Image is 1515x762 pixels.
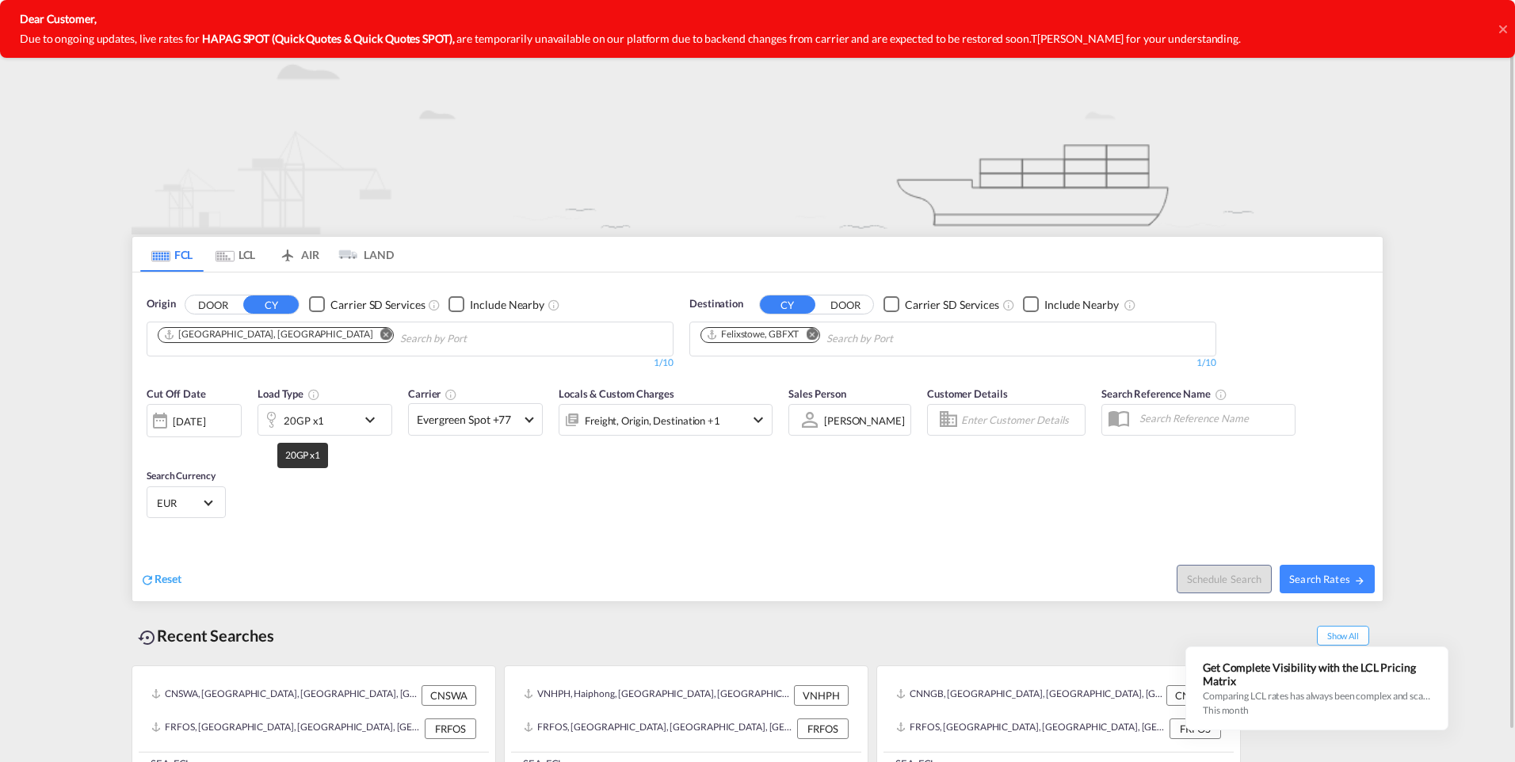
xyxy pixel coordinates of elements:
[1131,406,1295,430] input: Search Reference Name
[147,387,206,400] span: Cut Off Date
[155,491,217,514] md-select: Select Currency: € EUREuro
[309,296,425,313] md-checkbox: Checkbox No Ink
[760,295,815,314] button: CY
[961,408,1080,432] input: Enter Customer Details
[794,685,849,706] div: VNHPH
[689,296,743,312] span: Destination
[1044,297,1119,313] div: Include Nearby
[147,436,158,457] md-datepicker: Select
[132,272,1383,601] div: OriginDOOR CY Checkbox No InkUnchecked: Search for CY (Container Yard) services for all selected ...
[1177,565,1272,593] button: Note: By default Schedule search will only considerorigin ports, destination ports and cut off da...
[706,328,802,341] div: Press delete to remove this chip.
[147,356,674,370] div: 1/10
[1280,565,1375,593] button: Search Ratesicon-arrow-right
[1124,299,1136,311] md-icon: Unchecked: Ignores neighbouring ports when fetching rates.Checked : Includes neighbouring ports w...
[151,685,418,706] div: CNSWA, Shantou, China, Greater China & Far East Asia, Asia Pacific
[585,410,720,432] div: Freight Origin Destination Factory Stuffing
[797,718,849,739] div: FRFOS
[826,326,977,352] input: Chips input.
[1023,296,1119,313] md-checkbox: Checkbox No Ink
[1289,573,1365,585] span: Search Rates
[204,237,267,272] md-tab-item: LCL
[243,295,299,314] button: CY
[140,237,204,272] md-tab-item: FCL
[138,628,157,647] md-icon: icon-backup-restore
[788,387,846,400] span: Sales Person
[284,410,324,432] div: 20GP x1
[1166,685,1221,706] div: CNNGB
[132,51,1383,234] img: new-FCL.png
[267,237,330,272] md-tab-item: AIR
[278,246,297,257] md-icon: icon-airplane
[408,387,457,400] span: Carrier
[422,685,476,706] div: CNSWA
[157,496,201,510] span: EUR
[1215,388,1227,401] md-icon: Your search will be saved by the below given name
[445,388,457,401] md-icon: The selected Trucker/Carrierwill be displayed in the rate results If the rates are from another f...
[1002,299,1015,311] md-icon: Unchecked: Search for CY (Container Yard) services for all selected carriers.Checked : Search for...
[307,388,320,401] md-icon: icon-information-outline
[155,322,557,352] md-chips-wrap: Chips container. Use arrow keys to select chips.
[818,295,873,314] button: DOOR
[155,572,181,585] span: Reset
[824,414,905,427] div: [PERSON_NAME]
[706,328,799,341] div: Felixstowe, GBFXT
[330,297,425,313] div: Carrier SD Services
[163,328,376,341] div: Press delete to remove this chip.
[330,237,394,272] md-tab-item: LAND
[927,387,1007,400] span: Customer Details
[132,618,280,653] div: Recent Searches
[796,328,819,344] button: Remove
[905,297,999,313] div: Carrier SD Services
[1317,626,1369,646] span: Show All
[559,404,773,436] div: Freight Origin Destination Factory Stuffingicon-chevron-down
[548,299,560,311] md-icon: Unchecked: Ignores neighbouring ports when fetching rates.Checked : Includes neighbouring ports w...
[147,470,216,482] span: Search Currency
[285,449,320,461] span: 20GP x1
[428,299,441,311] md-icon: Unchecked: Search for CY (Container Yard) services for all selected carriers.Checked : Search for...
[417,412,520,428] span: Evergreen Spot +77
[822,409,906,432] md-select: Sales Person: Olivier Metayer
[698,322,983,352] md-chips-wrap: Chips container. Use arrow keys to select chips.
[361,410,387,429] md-icon: icon-chevron-down
[1101,387,1227,400] span: Search Reference Name
[151,718,421,739] div: FRFOS, Fos-sur-Mer, France, Western Europe, Europe
[524,718,793,739] div: FRFOS, Fos-sur-Mer, France, Western Europe, Europe
[140,571,181,589] div: icon-refreshReset
[258,404,392,436] div: 20GP x1icon-chevron-down
[883,296,999,313] md-checkbox: Checkbox No Ink
[173,414,205,429] div: [DATE]
[749,410,768,429] md-icon: icon-chevron-down
[1354,575,1365,586] md-icon: icon-arrow-right
[147,404,242,437] div: [DATE]
[524,685,790,706] div: VNHPH, Haiphong, Viet Nam, South East Asia, Asia Pacific
[896,718,1166,739] div: FRFOS, Fos-sur-Mer, France, Western Europe, Europe
[140,237,394,272] md-pagination-wrapper: Use the left and right arrow keys to navigate between tabs
[147,296,175,312] span: Origin
[448,296,544,313] md-checkbox: Checkbox No Ink
[689,356,1216,370] div: 1/10
[163,328,372,341] div: Shanghai, CNSHA
[400,326,551,352] input: Chips input.
[470,297,544,313] div: Include Nearby
[559,387,674,400] span: Locals & Custom Charges
[1170,718,1221,739] div: FRFOS
[140,573,155,587] md-icon: icon-refresh
[185,295,241,314] button: DOOR
[369,328,393,344] button: Remove
[258,387,320,400] span: Load Type
[425,718,476,739] div: FRFOS
[896,685,1162,706] div: CNNGB, Ningbo, China, Greater China & Far East Asia, Asia Pacific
